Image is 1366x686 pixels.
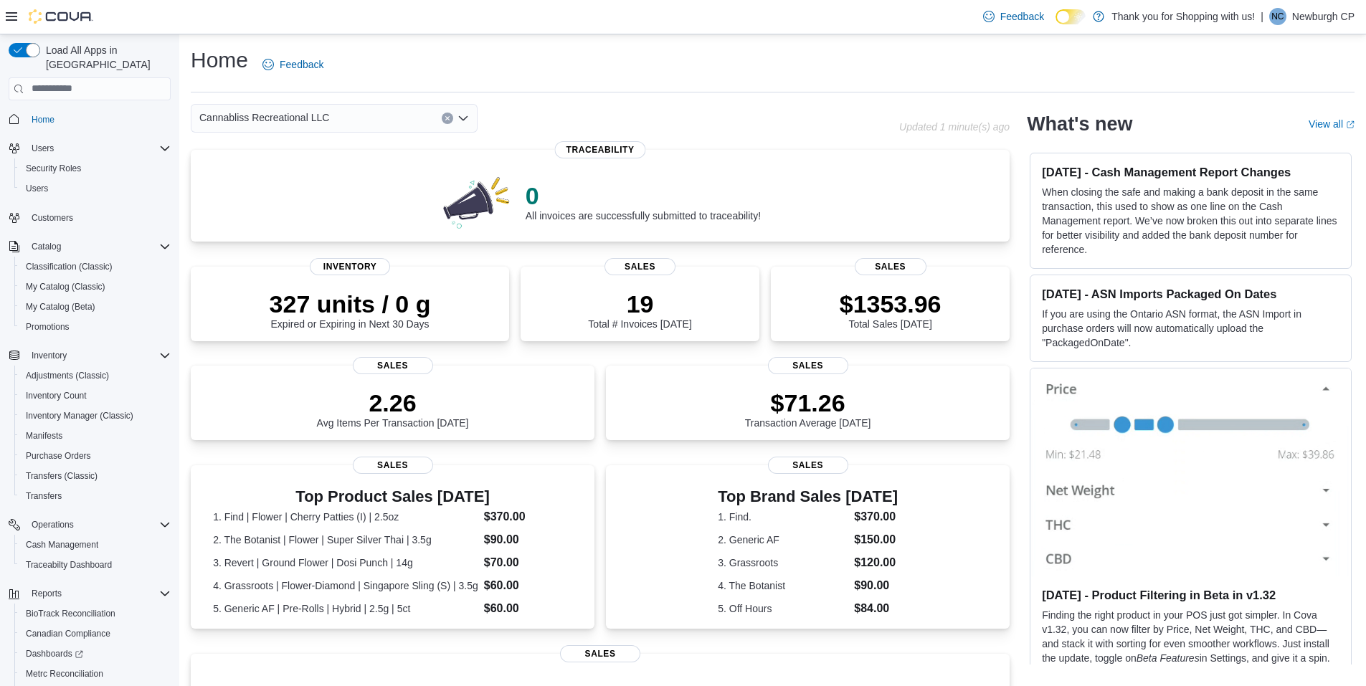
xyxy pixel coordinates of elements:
button: Promotions [14,317,176,337]
span: Inventory [26,347,171,364]
button: Catalog [3,237,176,257]
a: Purchase Orders [20,447,97,465]
span: Transfers (Classic) [26,470,98,482]
span: Traceabilty Dashboard [20,556,171,573]
svg: External link [1346,120,1355,129]
span: Manifests [20,427,171,444]
button: Reports [26,585,67,602]
span: Traceabilty Dashboard [26,559,112,571]
h1: Home [191,46,248,75]
h3: [DATE] - Product Filtering in Beta in v1.32 [1042,588,1339,602]
dd: $370.00 [854,508,898,525]
button: Purchase Orders [14,446,176,466]
span: Metrc Reconciliation [26,668,103,680]
a: Cash Management [20,536,104,553]
span: Inventory Manager (Classic) [26,410,133,421]
span: Adjustments (Classic) [26,370,109,381]
a: Feedback [257,50,329,79]
input: Dark Mode [1056,9,1086,24]
button: Security Roles [14,158,176,178]
button: Classification (Classic) [14,257,176,277]
span: Dashboards [20,645,171,662]
span: Customers [26,209,171,227]
p: When closing the safe and making a bank deposit in the same transaction, this used to show as one... [1042,185,1339,257]
span: Users [26,140,171,157]
button: My Catalog (Classic) [14,277,176,297]
a: Traceabilty Dashboard [20,556,118,573]
span: Sales [604,258,676,275]
h3: [DATE] - Cash Management Report Changes [1042,165,1339,179]
span: Purchase Orders [20,447,171,465]
span: Security Roles [20,160,171,177]
span: Operations [32,519,74,530]
a: My Catalog (Classic) [20,278,111,295]
a: Manifests [20,427,68,444]
button: My Catalog (Beta) [14,297,176,317]
span: Cash Management [20,536,171,553]
p: 19 [588,290,691,318]
button: Transfers (Classic) [14,466,176,486]
a: Security Roles [20,160,87,177]
a: Inventory Manager (Classic) [20,407,139,424]
dt: 3. Grassroots [718,556,848,570]
img: Cova [29,9,93,24]
span: Sales [353,457,433,474]
p: 0 [526,181,761,210]
span: Transfers [20,487,171,505]
button: Home [3,109,176,130]
div: Newburgh CP [1269,8,1286,25]
p: | [1261,8,1263,25]
dd: $120.00 [854,554,898,571]
span: Canadian Compliance [26,628,110,639]
button: Inventory Manager (Classic) [14,406,176,426]
dd: $84.00 [854,600,898,617]
a: Users [20,180,54,197]
span: Traceability [555,141,646,158]
p: $71.26 [745,389,871,417]
h3: [DATE] - ASN Imports Packaged On Dates [1042,287,1339,301]
dt: 4. The Botanist [718,578,848,593]
button: Open list of options [457,113,469,124]
button: Adjustments (Classic) [14,366,176,386]
span: Classification (Classic) [20,258,171,275]
dd: $60.00 [484,600,572,617]
span: Users [32,143,54,154]
span: Promotions [20,318,171,335]
a: Adjustments (Classic) [20,367,115,384]
img: 0 [440,173,514,230]
span: Feedback [280,57,323,72]
button: Cash Management [14,535,176,555]
dt: 5. Off Hours [718,601,848,616]
button: Canadian Compliance [14,624,176,644]
button: Users [3,138,176,158]
span: Users [20,180,171,197]
span: Classification (Classic) [26,261,113,272]
span: Load All Apps in [GEOGRAPHIC_DATA] [40,43,171,72]
h3: Top Product Sales [DATE] [213,488,572,505]
button: Transfers [14,486,176,506]
button: Metrc Reconciliation [14,664,176,684]
a: Feedback [977,2,1050,31]
button: Operations [26,516,80,533]
span: BioTrack Reconciliation [26,608,115,619]
button: Users [26,140,60,157]
p: Thank you for Shopping with us! [1111,8,1255,25]
span: My Catalog (Classic) [26,281,105,292]
span: Sales [353,357,433,374]
button: Traceabilty Dashboard [14,555,176,575]
span: NC [1271,8,1284,25]
button: Users [14,178,176,199]
button: Clear input [442,113,453,124]
span: Dark Mode [1056,24,1056,25]
span: My Catalog (Classic) [20,278,171,295]
span: Sales [768,357,848,374]
a: My Catalog (Beta) [20,298,101,315]
a: Promotions [20,318,75,335]
p: If you are using the Ontario ASN format, the ASN Import in purchase orders will now automatically... [1042,307,1339,350]
dt: 2. The Botanist | Flower | Super Silver Thai | 3.5g [213,533,478,547]
span: Customers [32,212,73,224]
p: Updated 1 minute(s) ago [899,121,1010,133]
button: Catalog [26,238,67,255]
span: Canadian Compliance [20,625,171,642]
button: Inventory [3,346,176,366]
